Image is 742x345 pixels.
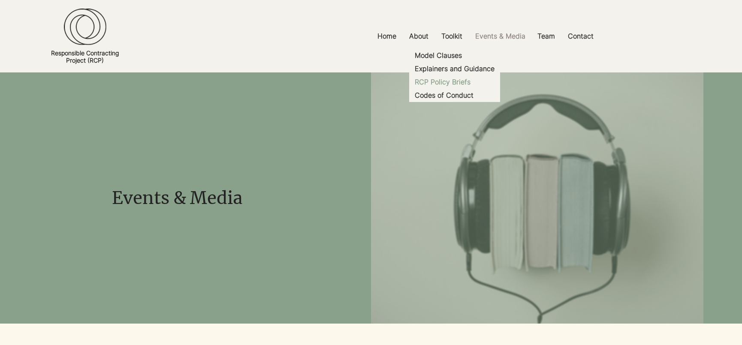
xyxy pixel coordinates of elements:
a: Events & Media [469,27,531,46]
a: Responsible ContractingProject (RCP) [51,49,119,64]
a: RCP Policy Briefs [409,75,500,89]
a: Home [371,27,403,46]
img: pexels-stasknop-5939401.jpg [371,72,703,324]
p: Model Clauses [411,49,465,62]
a: Toolkit [435,27,469,46]
a: Model Clauses [409,49,500,62]
a: Team [531,27,561,46]
span: Events & Media [112,187,242,209]
a: Codes of Conduct [409,89,500,102]
a: About [403,27,435,46]
p: Explainers and Guidance [411,62,498,75]
p: About [405,27,433,46]
p: Team [533,27,559,46]
a: Contact [561,27,600,46]
a: Explainers and Guidance [409,62,500,75]
nav: Site [268,27,703,46]
p: Contact [564,27,598,46]
p: RCP Policy Briefs [411,75,474,89]
p: Home [373,27,401,46]
p: Events & Media [471,27,530,46]
p: Toolkit [437,27,467,46]
p: Codes of Conduct [411,89,477,102]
